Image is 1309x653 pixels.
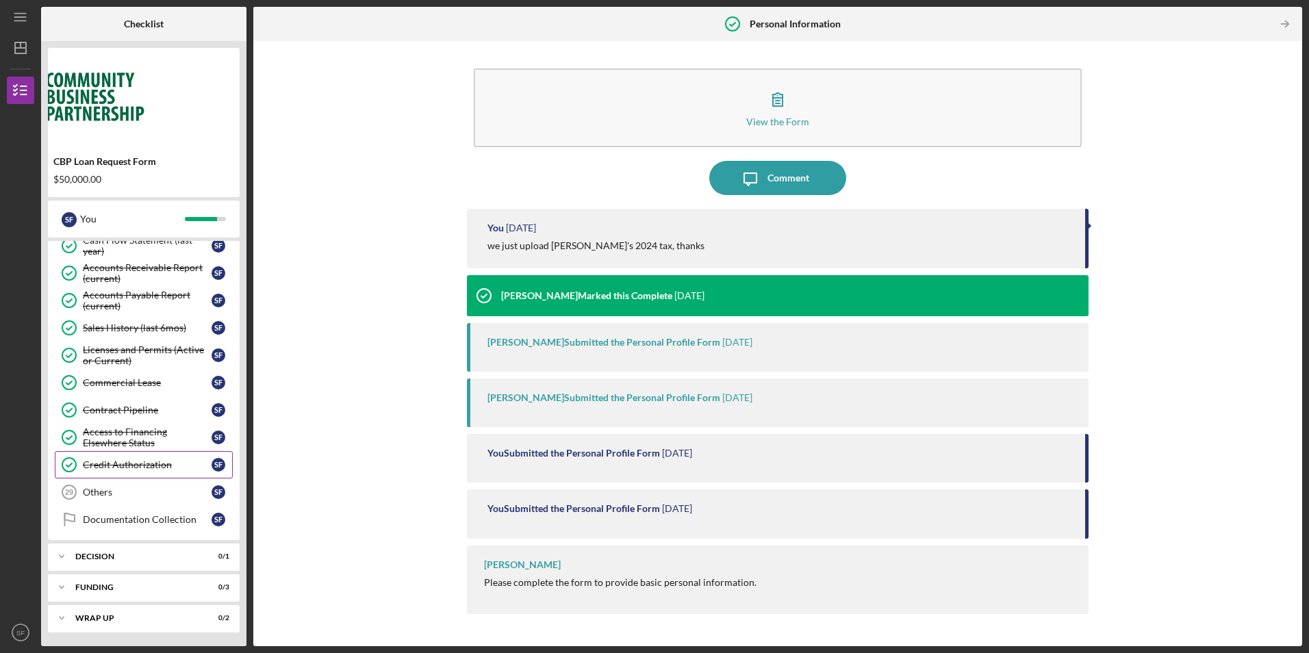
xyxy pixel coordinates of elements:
a: Access to Financing Elsewhere StatusSF [55,424,233,451]
div: Decision [75,552,195,561]
div: S F [212,239,225,253]
b: Checklist [124,18,164,29]
button: Comment [709,161,846,195]
div: S F [212,485,225,499]
div: Commercial Lease [83,377,212,388]
a: Accounts Receivable Report (current)SF [55,259,233,287]
div: [PERSON_NAME] Submitted the Personal Profile Form [487,337,720,348]
a: Accounts Payable Report (current)SF [55,287,233,314]
div: You [487,222,504,233]
div: [PERSON_NAME] Submitted the Personal Profile Form [487,392,720,403]
div: Wrap up [75,614,195,622]
div: S F [212,294,225,307]
div: You [80,207,185,231]
div: Credit Authorization [83,459,212,470]
div: we just upload [PERSON_NAME]'s 2024 tax, thanks [487,240,704,251]
div: S F [212,376,225,389]
a: Sales History (last 6mos)SF [55,314,233,342]
div: Cash Flow Statement (last year) [83,235,212,257]
button: SF [7,619,34,646]
a: Cash Flow Statement (last year)SF [55,232,233,259]
div: S F [212,403,225,417]
a: Commercial LeaseSF [55,369,233,396]
div: Contract Pipeline [83,405,212,415]
div: You Submitted the Personal Profile Form [487,503,660,514]
time: 2025-05-27 20:20 [662,448,692,459]
time: 2025-05-27 20:15 [662,503,692,514]
div: $50,000.00 [53,174,234,185]
div: You Submitted the Personal Profile Form [487,448,660,459]
div: [PERSON_NAME] [484,559,561,570]
div: S F [212,321,225,335]
div: Please complete the form to provide basic personal information. [484,577,757,588]
a: Documentation CollectionSF [55,506,233,533]
div: S F [212,513,225,526]
div: Sales History (last 6mos) [83,322,212,333]
div: 0 / 3 [205,583,229,591]
time: 2025-08-26 15:47 [506,222,536,233]
a: Credit AuthorizationSF [55,451,233,478]
img: Product logo [48,55,240,137]
div: 0 / 1 [205,552,229,561]
div: Others [83,487,212,498]
a: Contract PipelineSF [55,396,233,424]
text: SF [16,629,25,637]
div: CBP Loan Request Form [53,156,234,167]
time: 2025-05-28 18:10 [674,290,704,301]
a: 29OthersSF [55,478,233,506]
div: Comment [767,161,809,195]
div: Accounts Receivable Report (current) [83,262,212,284]
div: S F [212,348,225,362]
div: 0 / 2 [205,614,229,622]
div: Funding [75,583,195,591]
div: S F [62,212,77,227]
div: Access to Financing Elsewhere Status [83,426,212,448]
div: [PERSON_NAME] Marked this Complete [501,290,672,301]
div: S F [212,266,225,280]
b: Personal Information [750,18,841,29]
div: S F [212,458,225,472]
a: Licenses and Permits (Active or Current)SF [55,342,233,369]
div: View the Form [746,116,809,127]
div: S F [212,431,225,444]
div: Licenses and Permits (Active or Current) [83,344,212,366]
button: View the Form [474,68,1081,147]
time: 2025-05-28 18:10 [722,337,752,348]
div: Accounts Payable Report (current) [83,290,212,311]
div: Documentation Collection [83,514,212,525]
time: 2025-05-28 18:10 [722,392,752,403]
tspan: 29 [65,488,73,496]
